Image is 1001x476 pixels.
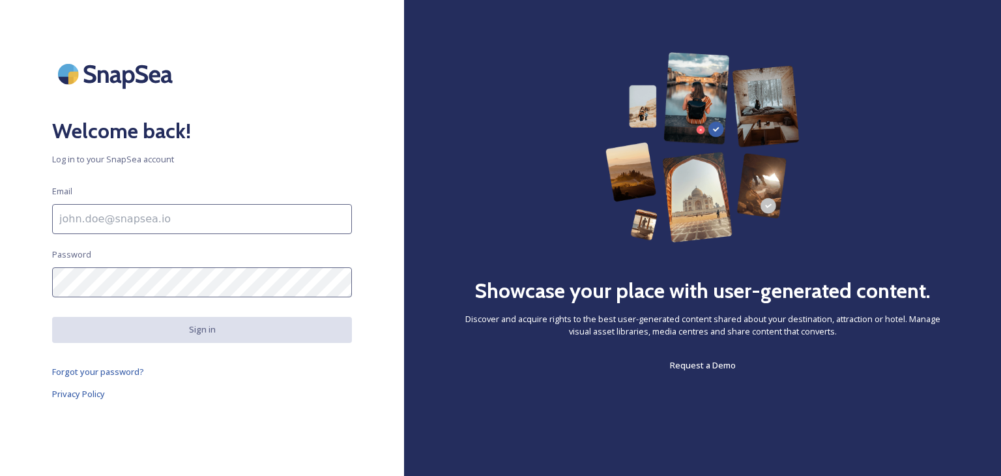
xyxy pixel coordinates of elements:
span: Forgot your password? [52,366,144,378]
span: Email [52,185,72,198]
span: Password [52,248,91,261]
h2: Showcase your place with user-generated content. [474,275,931,306]
span: Privacy Policy [52,388,105,400]
button: Sign in [52,317,352,342]
input: john.doe@snapsea.io [52,204,352,234]
a: Request a Demo [670,357,736,373]
img: SnapSea Logo [52,52,182,96]
span: Discover and acquire rights to the best user-generated content shared about your destination, att... [456,313,949,338]
a: Forgot your password? [52,364,352,379]
a: Privacy Policy [52,386,352,402]
h2: Welcome back! [52,115,352,147]
span: Log in to your SnapSea account [52,153,352,166]
span: Request a Demo [670,359,736,371]
img: 63b42ca75bacad526042e722_Group%20154-p-800.png [605,52,800,243]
